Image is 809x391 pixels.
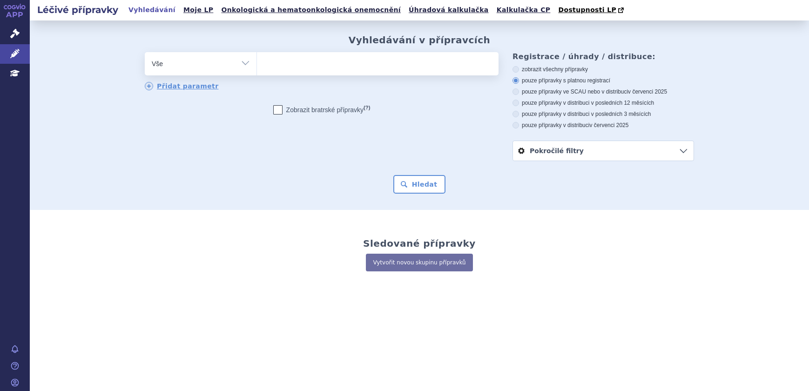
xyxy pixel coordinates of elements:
label: pouze přípravky ve SCAU nebo v distribuci [512,88,694,95]
span: Dostupnosti LP [558,6,616,13]
label: pouze přípravky v distribuci v posledních 12 měsících [512,99,694,107]
label: pouze přípravky v distribuci v posledních 3 měsících [512,110,694,118]
h2: Léčivé přípravky [30,3,126,16]
a: Onkologická a hematoonkologická onemocnění [218,4,404,16]
h2: Sledované přípravky [363,238,476,249]
label: zobrazit všechny přípravky [512,66,694,73]
a: Pokročilé filtry [513,141,694,161]
span: v červenci 2025 [628,88,667,95]
a: Vytvořit novou skupinu přípravků [366,254,472,271]
abbr: (?) [364,105,370,111]
label: pouze přípravky s platnou registrací [512,77,694,84]
a: Moje LP [181,4,216,16]
a: Dostupnosti LP [555,4,628,17]
button: Hledat [393,175,446,194]
a: Přidat parametr [145,82,219,90]
a: Úhradová kalkulačka [406,4,492,16]
h2: Vyhledávání v přípravcích [349,34,491,46]
a: Kalkulačka CP [494,4,553,16]
span: v červenci 2025 [589,122,628,128]
h3: Registrace / úhrady / distribuce: [512,52,694,61]
label: pouze přípravky v distribuci [512,121,694,129]
label: Zobrazit bratrské přípravky [273,105,371,115]
a: Vyhledávání [126,4,178,16]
